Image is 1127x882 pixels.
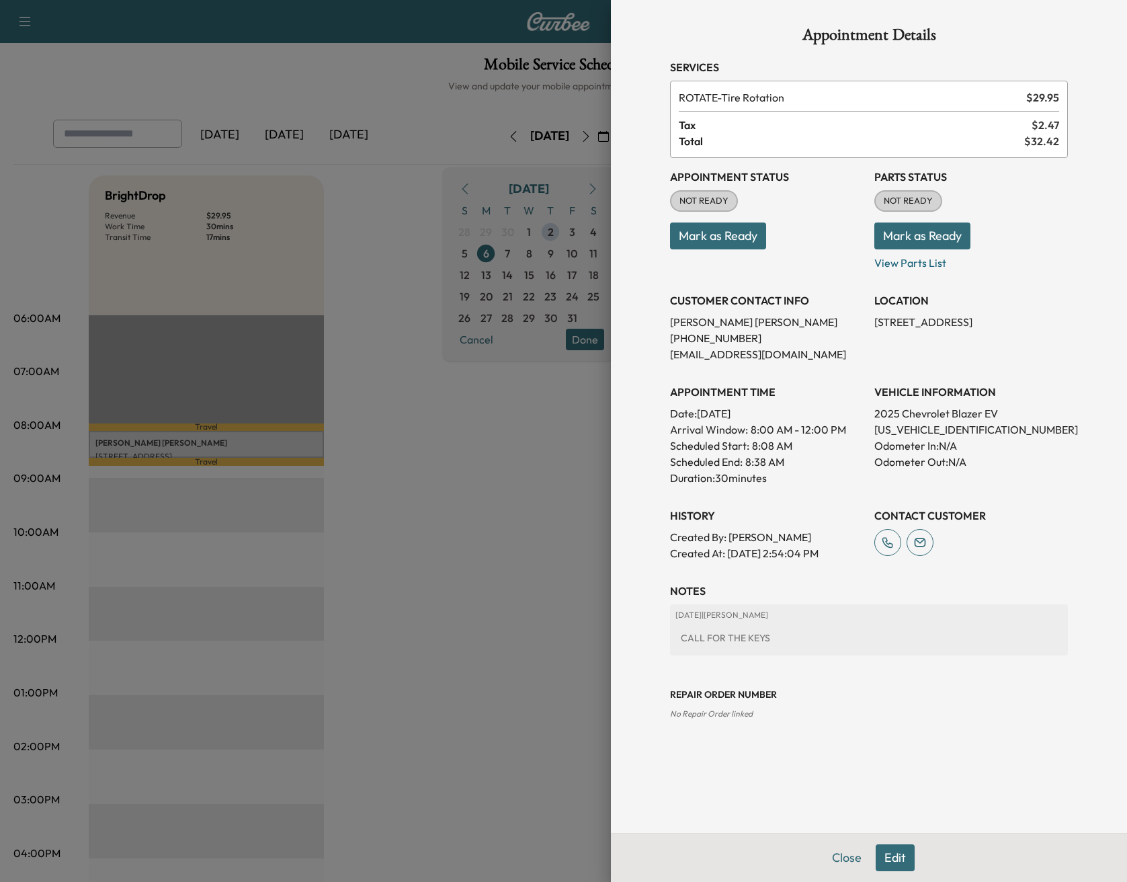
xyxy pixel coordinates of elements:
p: 2025 Chevrolet Blazer EV [874,405,1068,422]
h3: History [670,508,864,524]
p: [STREET_ADDRESS] [874,314,1068,330]
div: CALL FOR THE KEYS [675,626,1062,650]
p: View Parts List [874,249,1068,271]
p: Odometer In: N/A [874,438,1068,454]
span: Tax [679,117,1032,133]
span: $ 2.47 [1032,117,1059,133]
h3: Repair Order number [670,688,1068,701]
p: Duration: 30 minutes [670,470,864,486]
span: $ 32.42 [1024,133,1059,149]
p: [US_VEHICLE_IDENTIFICATION_NUMBER] [874,422,1068,438]
p: Created By : [PERSON_NAME] [670,529,864,545]
p: 8:08 AM [752,438,792,454]
h3: CUSTOMER CONTACT INFO [670,292,864,309]
span: NOT READY [671,194,737,208]
h3: APPOINTMENT TIME [670,384,864,400]
p: Scheduled End: [670,454,743,470]
button: Close [823,844,870,871]
p: [EMAIL_ADDRESS][DOMAIN_NAME] [670,346,864,362]
p: [PERSON_NAME] [PERSON_NAME] [670,314,864,330]
p: 8:38 AM [745,454,784,470]
h3: VEHICLE INFORMATION [874,384,1068,400]
h3: Appointment Status [670,169,864,185]
span: Tire Rotation [679,89,1021,106]
h3: LOCATION [874,292,1068,309]
h3: CONTACT CUSTOMER [874,508,1068,524]
button: Edit [876,844,915,871]
h3: Parts Status [874,169,1068,185]
button: Mark as Ready [874,223,970,249]
h3: Services [670,59,1068,75]
span: NOT READY [876,194,941,208]
p: [DATE] | [PERSON_NAME] [675,610,1062,620]
h3: NOTES [670,583,1068,599]
p: Odometer Out: N/A [874,454,1068,470]
span: No Repair Order linked [670,709,753,719]
p: Scheduled Start: [670,438,749,454]
h1: Appointment Details [670,27,1068,48]
p: Created At : [DATE] 2:54:04 PM [670,545,864,561]
p: Arrival Window: [670,422,864,438]
span: Total [679,133,1024,149]
button: Mark as Ready [670,223,766,249]
span: $ 29.95 [1026,89,1059,106]
p: Date: [DATE] [670,405,864,422]
span: 8:00 AM - 12:00 PM [751,422,846,438]
p: [PHONE_NUMBER] [670,330,864,346]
